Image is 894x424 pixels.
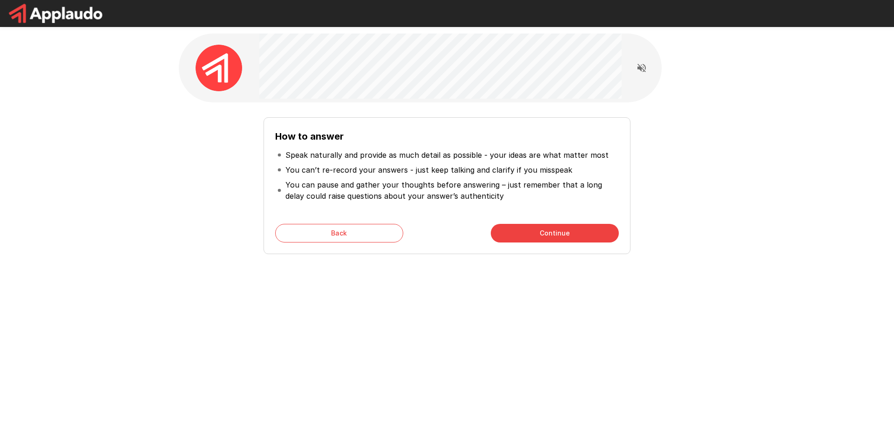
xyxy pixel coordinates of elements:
[275,224,403,242] button: Back
[285,179,617,202] p: You can pause and gather your thoughts before answering – just remember that a long delay could r...
[196,45,242,91] img: applaudo_avatar.png
[285,164,572,175] p: You can’t re-record your answers - just keep talking and clarify if you misspeak
[491,224,619,242] button: Continue
[285,149,609,161] p: Speak naturally and provide as much detail as possible - your ideas are what matter most
[632,59,651,77] button: Read questions aloud
[275,131,344,142] b: How to answer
